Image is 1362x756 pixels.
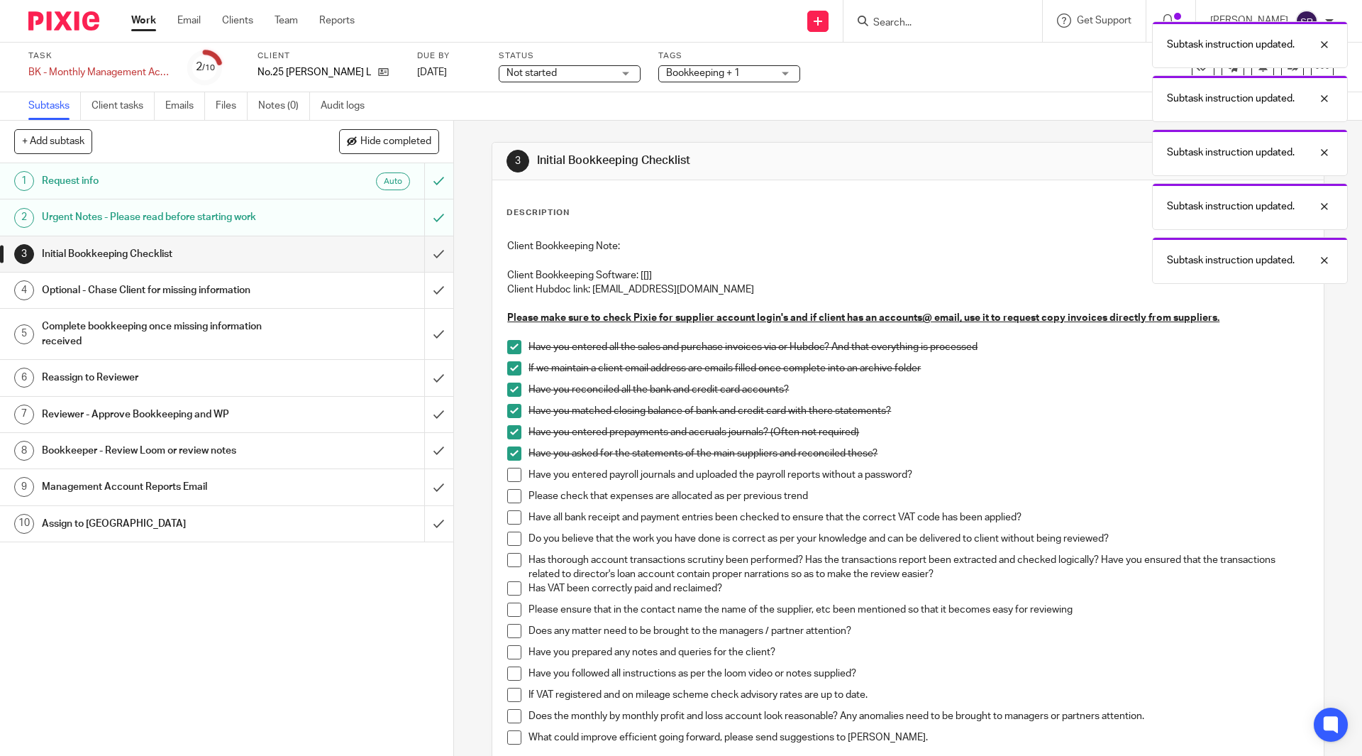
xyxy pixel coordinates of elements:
p: No.25 [PERSON_NAME] Ltd [258,65,371,80]
p: Does any matter need to be brought to the managers / partner attention? [528,624,1308,638]
p: Have you followed all instructions as per the loom video or notes supplied? [528,667,1308,681]
p: Have you entered payroll journals and uploaded the payroll reports without a password? [528,468,1308,482]
p: Have you asked for the statements of the main suppliers and reconciled these? [528,447,1308,461]
div: 7 [14,405,34,424]
div: 3 [14,244,34,264]
p: Please ensure that in the contact name the name of the supplier, etc been mentioned so that it be... [528,603,1308,617]
img: svg%3E [1295,10,1318,33]
h1: Reassign to Reviewer [42,367,287,388]
p: Has thorough account transactions scrutiny been performed? Has the transactions report been extra... [528,553,1308,582]
img: Pixie [28,11,99,31]
u: Please make sure to check Pixie for supplier account login's and if client has an accounts@ email... [507,313,1219,323]
label: Tags [658,50,800,62]
h1: Complete bookkeeping once missing information received [42,316,287,352]
p: Has VAT been correctly paid and reclaimed? [528,581,1308,596]
p: Client Hubdoc link: [EMAIL_ADDRESS][DOMAIN_NAME] [507,283,1308,297]
label: Client [258,50,399,62]
h1: Initial Bookkeeping Checklist [42,243,287,265]
a: Subtasks [28,92,81,120]
p: If we maintain a client email address are emails filled once complete into an archive folder [528,361,1308,376]
button: Hide completed [339,129,439,153]
p: Client Bookkeeping Software: [[]] [507,268,1308,283]
div: Auto [376,172,410,190]
a: Audit logs [321,92,375,120]
p: Does the monthly by monthly profit and loss account look reasonable? Any anomalies need to be bro... [528,709,1308,723]
small: /10 [202,64,215,72]
span: Hide completed [360,136,431,148]
p: Please check that expenses are allocated as per previous trend [528,489,1308,503]
div: 2 [14,208,34,228]
a: Team [275,13,298,28]
h1: Reviewer - Approve Bookkeeping and WP [42,404,287,425]
h1: Management Account Reports Email [42,476,287,498]
p: Do you believe that the work you have done is correct as per your knowledge and can be delivered ... [528,532,1308,546]
p: Subtask instruction updated. [1167,199,1295,214]
div: 8 [14,441,34,461]
div: BK - Monthly Management Accounts [28,65,170,80]
p: Have all bank receipt and payment entries been checked to ensure that the correct VAT code has be... [528,510,1308,525]
button: + Add subtask [14,129,92,153]
p: What could improve efficient going forward, please send suggestions to [PERSON_NAME]. [528,730,1308,745]
a: Clients [222,13,253,28]
h1: Request info [42,170,287,192]
h1: Initial Bookkeeping Checklist [537,153,939,168]
div: 4 [14,280,34,300]
p: Subtask instruction updated. [1167,38,1295,52]
p: Have you entered all the sales and purchase invoices via or Hubdoc? And that everything is processed [528,340,1308,354]
h1: Bookkeeper - Review Loom or review notes [42,440,287,461]
p: Have you entered prepayments and accruals journals? (Often not required) [528,425,1308,439]
p: Have you prepared any notes and queries for the client? [528,645,1308,659]
div: 5 [14,324,34,344]
h1: Assign to [GEOGRAPHIC_DATA] [42,513,287,535]
a: Work [131,13,156,28]
p: Subtask instruction updated. [1167,146,1295,160]
span: Not started [506,68,557,78]
a: Email [177,13,201,28]
h1: Optional - Chase Client for missing information [42,280,287,301]
label: Status [499,50,641,62]
a: Client tasks [92,92,155,120]
p: Client Bookkeeping Note: [507,239,1308,253]
a: Reports [319,13,355,28]
div: 9 [14,477,34,497]
label: Task [28,50,170,62]
span: Bookkeeping + 1 [666,68,740,78]
a: Notes (0) [258,92,310,120]
p: Have you reconciled all the bank and credit card accounts? [528,383,1308,397]
p: Description [506,207,570,219]
div: 6 [14,368,34,388]
p: Subtask instruction updated. [1167,92,1295,106]
span: [DATE] [417,67,447,77]
p: Have you matched closing balance of bank and credit card with there statements? [528,404,1308,418]
div: 1 [14,171,34,191]
p: Subtask instruction updated. [1167,253,1295,268]
a: Emails [165,92,205,120]
h1: Urgent Notes - Please read before starting work [42,207,287,228]
div: 3 [506,150,529,172]
div: 10 [14,514,34,534]
a: Files [216,92,248,120]
p: If VAT registered and on mileage scheme check advisory rates are up to date. [528,688,1308,702]
label: Due by [417,50,481,62]
div: 2 [196,59,215,75]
